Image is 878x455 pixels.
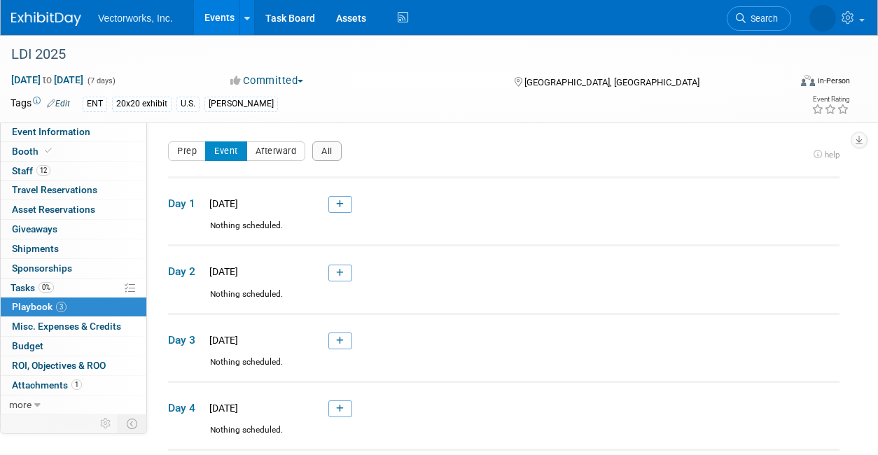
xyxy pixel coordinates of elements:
[1,142,146,161] a: Booth
[801,75,815,86] img: Format-Inperson.png
[11,282,54,293] span: Tasks
[12,243,59,254] span: Shipments
[746,13,778,24] span: Search
[12,126,90,137] span: Event Information
[205,141,247,161] button: Event
[71,379,82,390] span: 1
[83,97,107,111] div: ENT
[168,264,203,279] span: Day 2
[1,376,146,395] a: Attachments1
[12,379,82,391] span: Attachments
[809,5,836,31] img: Tania Arabian
[727,73,850,94] div: Event Format
[1,395,146,414] a: more
[1,317,146,336] a: Misc. Expenses & Credits
[1,259,146,278] a: Sponsorships
[12,204,95,215] span: Asset Reservations
[12,301,67,312] span: Playbook
[312,141,342,161] button: All
[168,400,203,416] span: Day 4
[1,200,146,219] a: Asset Reservations
[811,96,849,103] div: Event Rating
[12,262,72,274] span: Sponsorships
[1,181,146,199] a: Travel Reservations
[168,141,206,161] button: Prep
[225,73,309,88] button: Committed
[11,12,81,26] img: ExhibitDay
[817,76,850,86] div: In-Person
[168,288,839,313] div: Nothing scheduled.
[176,97,200,111] div: U.S.
[246,141,306,161] button: Afterward
[47,99,70,108] a: Edit
[36,165,50,176] span: 12
[98,13,173,24] span: Vectorworks, Inc.
[1,279,146,297] a: Tasks0%
[112,97,172,111] div: 20x20 exhibit
[86,76,116,85] span: (7 days)
[168,356,839,381] div: Nothing scheduled.
[12,340,43,351] span: Budget
[1,122,146,141] a: Event Information
[168,196,203,211] span: Day 1
[825,150,839,160] span: help
[205,266,238,277] span: [DATE]
[524,77,699,87] span: [GEOGRAPHIC_DATA], [GEOGRAPHIC_DATA]
[1,220,146,239] a: Giveaways
[1,337,146,356] a: Budget
[205,198,238,209] span: [DATE]
[11,73,84,86] span: [DATE] [DATE]
[168,332,203,348] span: Day 3
[56,302,67,312] span: 3
[118,414,147,433] td: Toggle Event Tabs
[12,184,97,195] span: Travel Reservations
[205,402,238,414] span: [DATE]
[41,74,54,85] span: to
[11,96,70,112] td: Tags
[727,6,791,31] a: Search
[45,147,52,155] i: Booth reservation complete
[39,282,54,293] span: 0%
[1,239,146,258] a: Shipments
[205,335,238,346] span: [DATE]
[168,424,839,449] div: Nothing scheduled.
[94,414,118,433] td: Personalize Event Tab Strip
[12,223,57,234] span: Giveaways
[12,321,121,332] span: Misc. Expenses & Credits
[12,165,50,176] span: Staff
[1,162,146,181] a: Staff12
[1,356,146,375] a: ROI, Objectives & ROO
[9,399,32,410] span: more
[168,220,839,244] div: Nothing scheduled.
[12,146,55,157] span: Booth
[12,360,106,371] span: ROI, Objectives & ROO
[1,297,146,316] a: Playbook3
[6,42,779,67] div: LDI 2025
[204,97,278,111] div: [PERSON_NAME]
